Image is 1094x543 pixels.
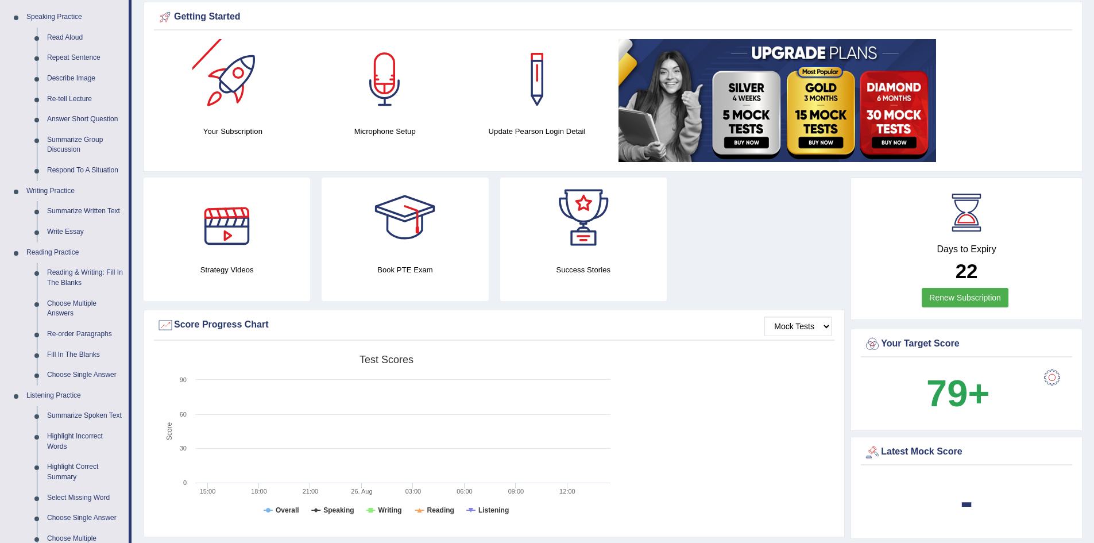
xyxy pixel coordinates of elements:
a: Summarize Group Discussion [42,130,129,160]
a: Highlight Correct Summary [42,457,129,487]
text: 15:00 [200,488,216,495]
b: - [960,480,973,522]
a: Summarize Written Text [42,201,129,222]
tspan: Overall [276,506,299,514]
h4: Strategy Videos [144,264,310,276]
text: 21:00 [303,488,319,495]
a: Select Missing Word [42,488,129,509]
a: Re-order Paragraphs [42,324,129,345]
text: 03:00 [405,488,422,495]
a: Choose Multiple Answers [42,294,129,324]
a: Choose Single Answer [42,365,129,386]
tspan: Score [165,422,173,441]
a: Reading & Writing: Fill In The Blanks [42,263,129,293]
h4: Book PTE Exam [322,264,488,276]
text: 12:00 [559,488,575,495]
div: Your Target Score [864,336,1069,353]
a: Answer Short Question [42,109,129,130]
div: Getting Started [157,9,1069,26]
text: 60 [180,411,187,418]
a: Choose Single Answer [42,508,129,529]
a: Writing Practice [21,181,129,202]
tspan: Writing [378,506,401,514]
h4: Microphone Setup [315,125,455,137]
text: 18:00 [251,488,267,495]
a: Repeat Sentence [42,48,129,68]
text: 30 [180,445,187,452]
a: Re-tell Lecture [42,89,129,110]
div: Score Progress Chart [157,317,832,334]
a: Reading Practice [21,242,129,263]
h4: Days to Expiry [864,244,1069,255]
tspan: 26. Aug [351,488,372,495]
a: Read Aloud [42,28,129,48]
a: Respond To A Situation [42,160,129,181]
text: 06:00 [457,488,473,495]
tspan: Reading [427,506,454,514]
text: 09:00 [508,488,524,495]
h4: Success Stories [500,264,667,276]
a: Describe Image [42,68,129,89]
text: 90 [180,376,187,383]
tspan: Test scores [359,354,413,365]
div: Latest Mock Score [864,444,1069,461]
a: Renew Subscription [922,288,1008,307]
a: Write Essay [42,222,129,242]
h4: Your Subscription [163,125,303,137]
h4: Update Pearson Login Detail [467,125,608,137]
a: Summarize Spoken Text [42,406,129,426]
a: Speaking Practice [21,7,129,28]
text: 0 [183,479,187,486]
a: Highlight Incorrect Words [42,426,129,457]
a: Fill In The Blanks [42,345,129,365]
a: Listening Practice [21,386,129,406]
b: 79+ [926,372,989,414]
tspan: Speaking [323,506,354,514]
b: 22 [956,260,978,282]
tspan: Listening [478,506,509,514]
img: small5.jpg [618,39,936,162]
